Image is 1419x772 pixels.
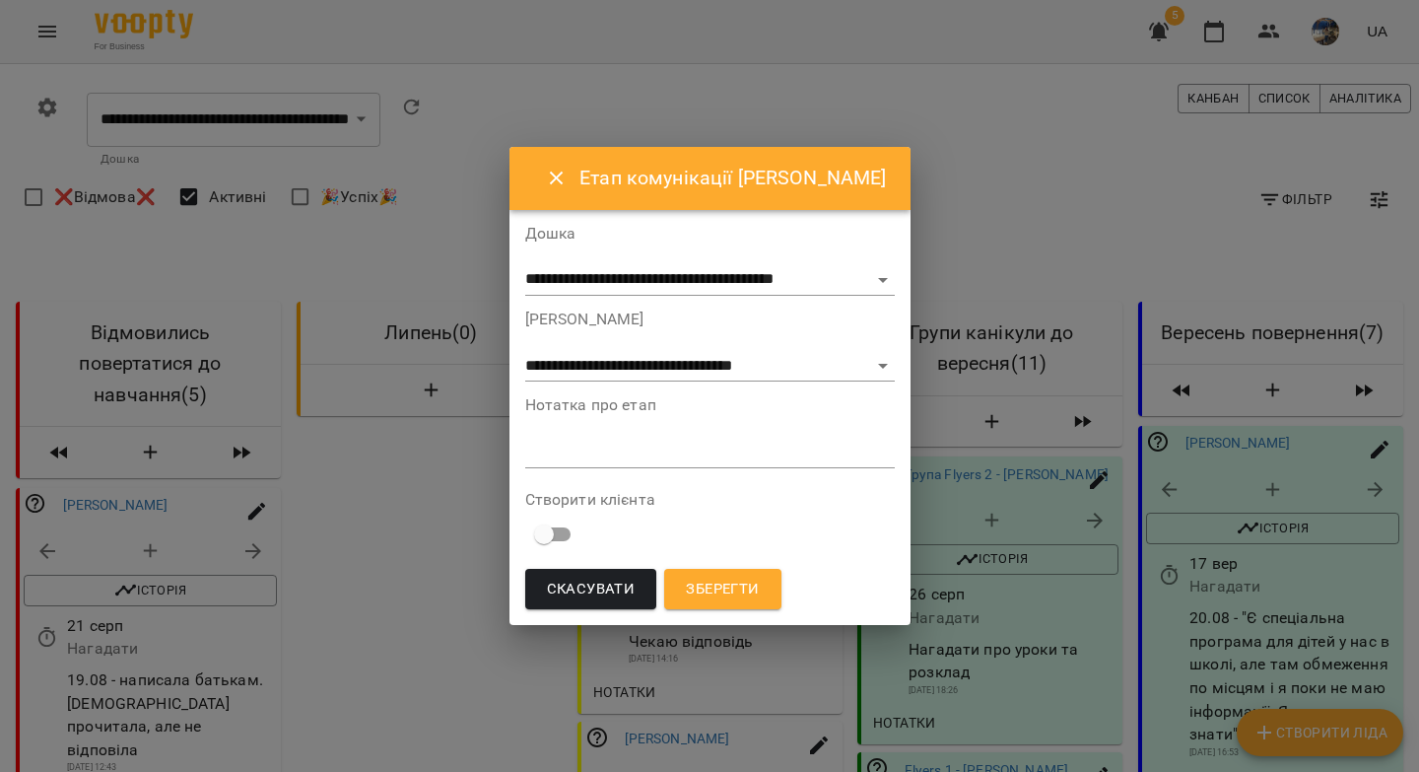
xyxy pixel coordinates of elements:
button: Close [533,155,580,202]
span: Скасувати [547,577,636,602]
label: Нотатка про етап [525,397,895,413]
label: Створити клієнта [525,492,895,508]
label: Дошка [525,226,895,242]
label: [PERSON_NAME] [525,312,895,327]
span: Зберегти [686,577,759,602]
button: Скасувати [525,569,657,610]
h6: Етап комунікації [PERSON_NAME] [579,163,886,193]
button: Зберегти [664,569,780,610]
